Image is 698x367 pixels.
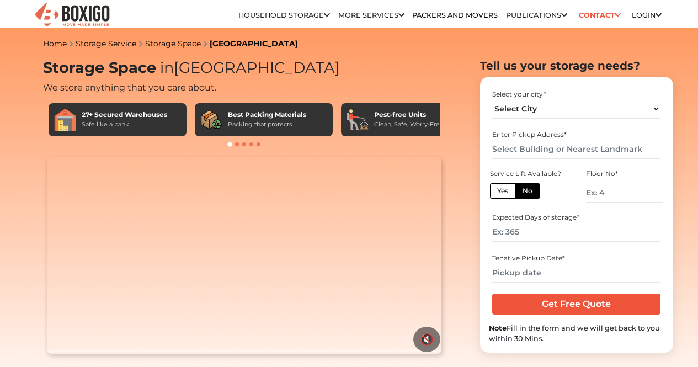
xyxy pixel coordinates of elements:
div: Expected Days of storage [492,212,660,222]
input: Pickup date [492,263,660,283]
div: Floor No [586,169,662,179]
div: Packing that protects [228,120,306,129]
div: Fill in the form and we will get back to you within 30 Mins. [489,323,664,344]
input: Ex: 365 [492,222,660,242]
a: Storage Service [76,39,136,49]
input: Select Building or Nearest Landmark [492,140,660,159]
div: Select your city [492,89,660,99]
div: Safe like a bank [82,120,167,129]
span: We store anything that you care about. [43,82,216,93]
a: Contact [575,7,624,24]
b: Note [489,324,507,332]
img: Best Packing Materials [200,109,222,131]
a: Home [43,39,67,49]
span: in [160,58,174,77]
h2: Tell us your storage needs? [480,59,673,72]
a: Packers and Movers [412,11,498,19]
label: No [515,183,540,199]
div: Service Lift Available? [490,169,566,179]
input: Get Free Quote [492,294,660,315]
a: Storage Space [145,39,201,49]
div: Clean, Safe, Worry-Free [374,120,444,129]
h1: Storage Space [43,59,446,77]
img: 27+ Secured Warehouses [54,109,76,131]
div: Best Packing Materials [228,110,306,120]
video: Your browser does not support the video tag. [47,157,441,354]
a: Household Storage [238,11,330,19]
a: More services [338,11,404,19]
img: Pest-free Units [347,109,369,131]
span: [GEOGRAPHIC_DATA] [156,58,340,77]
a: [GEOGRAPHIC_DATA] [210,39,298,49]
div: Pest-free Units [374,110,444,120]
button: 🔇 [413,327,440,352]
div: Tenative Pickup Date [492,253,660,263]
div: Enter Pickup Address [492,130,660,140]
div: 27+ Secured Warehouses [82,110,167,120]
img: Boxigo [34,2,111,29]
a: Login [632,11,662,19]
label: Yes [490,183,515,199]
a: Publications [506,11,567,19]
input: Ex: 4 [586,183,662,203]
